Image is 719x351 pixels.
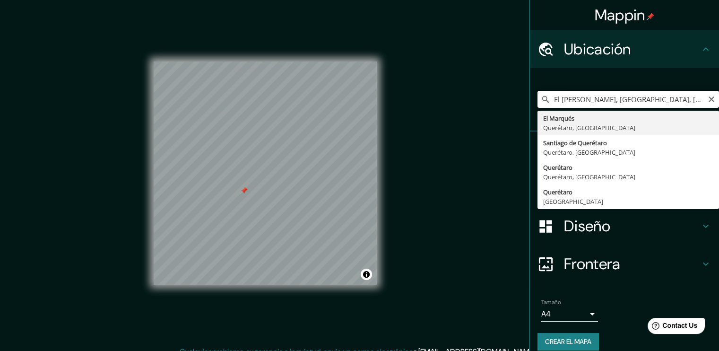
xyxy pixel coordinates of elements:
div: Querétaro, [GEOGRAPHIC_DATA] [543,123,713,132]
h4: Frontera [564,254,700,273]
button: Crear el mapa [537,333,599,351]
input: Elige tu ciudad o área [537,91,719,108]
div: Querétaro [543,187,713,197]
div: Estilo [530,169,719,207]
font: Mappin [595,5,645,25]
div: Querétaro, [GEOGRAPHIC_DATA] [543,172,713,182]
canvas: Mapa [154,61,377,285]
h4: Ubicación [564,40,700,59]
h4: Diseño [564,217,700,236]
img: pin-icon.png [647,13,654,20]
div: A4 [541,307,598,322]
div: Ubicación [530,30,719,68]
div: Pines [530,132,719,169]
div: Frontera [530,245,719,283]
div: Santiago de Querétaro [543,138,713,148]
div: [GEOGRAPHIC_DATA] [543,197,713,206]
iframe: Help widget launcher [635,314,709,341]
div: Querétaro, [GEOGRAPHIC_DATA] [543,148,713,157]
div: El Marqués [543,114,713,123]
font: Crear el mapa [545,336,591,348]
div: Querétaro [543,163,713,172]
button: Claro [708,94,715,103]
label: Tamaño [541,298,561,307]
button: Alternar atribución [361,269,372,280]
div: Diseño [530,207,719,245]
